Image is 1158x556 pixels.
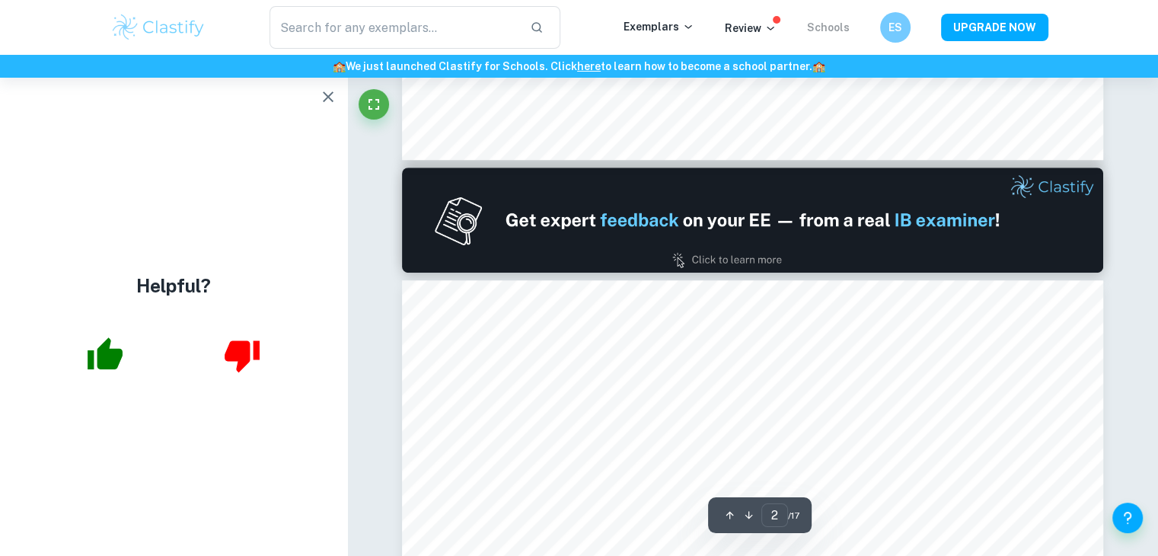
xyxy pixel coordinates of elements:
[941,14,1048,41] button: UPGRADE NOW
[880,12,911,43] button: ES
[110,12,207,43] img: Clastify logo
[3,58,1155,75] h6: We just launched Clastify for Schools. Click to learn how to become a school partner.
[333,60,346,72] span: 🏫
[725,20,777,37] p: Review
[402,168,1104,273] img: Ad
[624,18,694,35] p: Exemplars
[136,272,211,299] h4: Helpful?
[1112,503,1143,533] button: Help and Feedback
[577,60,601,72] a: here
[788,509,799,522] span: / 17
[886,19,904,36] h6: ES
[270,6,518,49] input: Search for any exemplars...
[807,21,850,34] a: Schools
[359,89,389,120] button: Fullscreen
[812,60,825,72] span: 🏫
